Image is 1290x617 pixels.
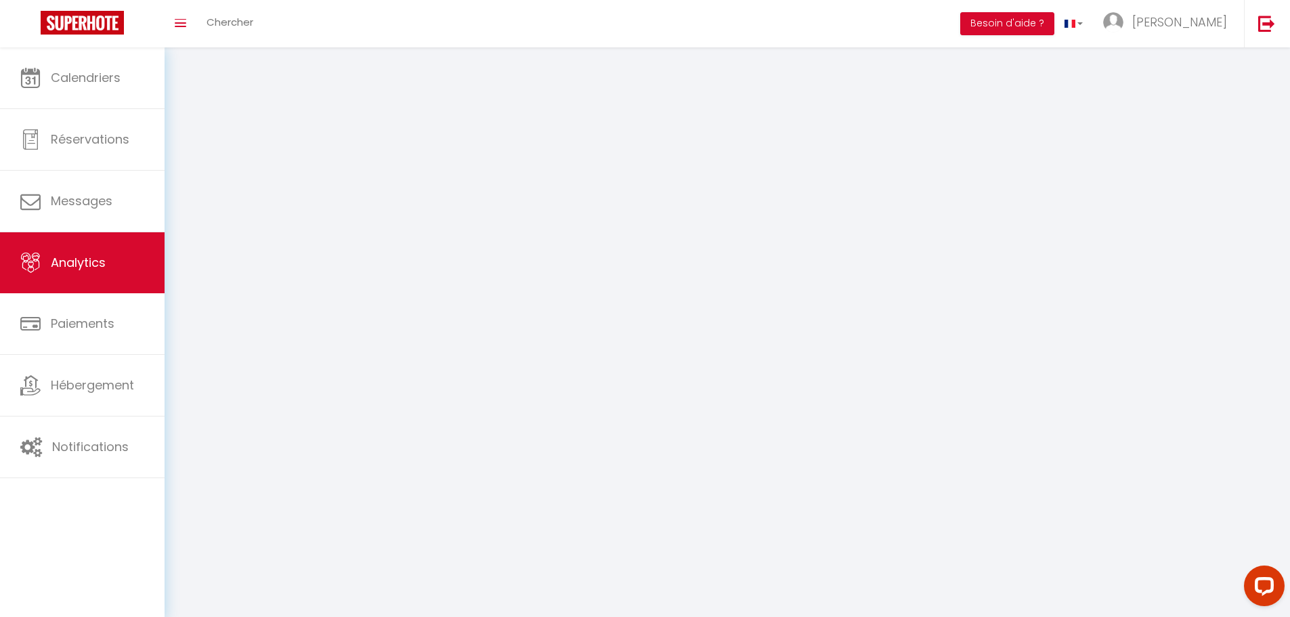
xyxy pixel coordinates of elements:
span: Chercher [207,15,253,29]
img: Super Booking [41,11,124,35]
span: Messages [51,192,112,209]
span: Réservations [51,131,129,148]
span: Analytics [51,254,106,271]
iframe: LiveChat chat widget [1233,560,1290,617]
span: [PERSON_NAME] [1132,14,1227,30]
img: logout [1258,15,1275,32]
span: Notifications [52,438,129,455]
img: ... [1103,12,1123,33]
span: Paiements [51,315,114,332]
button: Besoin d'aide ? [960,12,1054,35]
span: Hébergement [51,377,134,393]
span: Calendriers [51,69,121,86]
